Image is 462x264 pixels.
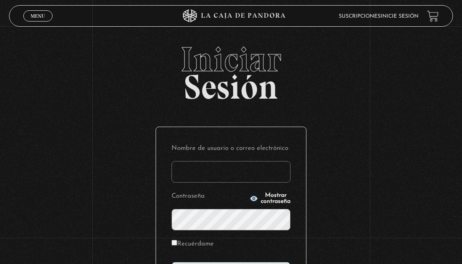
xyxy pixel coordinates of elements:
input: Recuérdame [172,240,177,245]
button: Mostrar contraseña [250,193,290,205]
a: Inicie sesión [381,14,418,19]
span: Mostrar contraseña [261,193,290,205]
a: View your shopping cart [427,10,439,22]
h2: Sesión [9,42,453,97]
label: Nombre de usuario o correo electrónico [172,143,290,154]
span: Menu [31,13,45,19]
a: Suscripciones [339,14,381,19]
label: Contraseña [172,190,247,202]
span: Cerrar [28,21,48,27]
span: Iniciar [9,42,453,77]
label: Recuérdame [172,238,214,250]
